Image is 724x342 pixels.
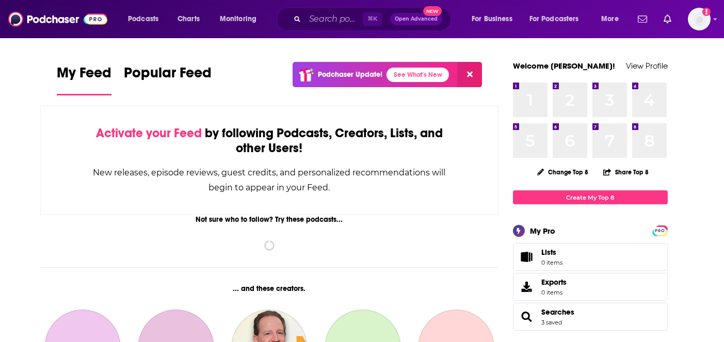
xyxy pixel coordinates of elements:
[517,310,537,324] a: Searches
[603,162,649,182] button: Share Top 8
[96,125,202,141] span: Activate your Feed
[513,243,668,271] a: Lists
[688,8,711,30] button: Show profile menu
[531,166,595,178] button: Change Top 8
[121,11,172,27] button: open menu
[654,226,666,234] a: PRO
[305,11,363,27] input: Search podcasts, credits, & more...
[128,12,158,26] span: Podcasts
[8,9,107,29] img: Podchaser - Follow, Share and Rate Podcasts
[541,248,562,257] span: Lists
[688,8,711,30] span: Logged in as christina_epic
[220,12,256,26] span: Monitoring
[92,165,447,195] div: New releases, episode reviews, guest credits, and personalized recommendations will begin to appe...
[178,12,200,26] span: Charts
[523,11,594,27] button: open menu
[363,12,382,26] span: ⌘ K
[541,259,562,266] span: 0 items
[57,64,111,88] span: My Feed
[395,17,438,22] span: Open Advanced
[626,61,668,71] a: View Profile
[124,64,212,95] a: Popular Feed
[513,303,668,331] span: Searches
[688,8,711,30] img: User Profile
[124,64,212,88] span: Popular Feed
[513,61,615,71] a: Welcome [PERSON_NAME]!
[541,248,556,257] span: Lists
[529,12,579,26] span: For Podcasters
[517,280,537,294] span: Exports
[517,250,537,264] span: Lists
[541,278,567,287] span: Exports
[464,11,525,27] button: open menu
[171,11,206,27] a: Charts
[390,13,442,25] button: Open AdvancedNew
[654,227,666,235] span: PRO
[423,6,442,16] span: New
[57,64,111,95] a: My Feed
[541,319,562,326] a: 3 saved
[387,68,449,82] a: See What's New
[513,273,668,301] a: Exports
[601,12,619,26] span: More
[634,10,651,28] a: Show notifications dropdown
[594,11,632,27] button: open menu
[40,284,499,293] div: ... and these creators.
[318,70,382,79] p: Podchaser Update!
[541,289,567,296] span: 0 items
[702,8,711,16] svg: Add a profile image
[286,7,461,31] div: Search podcasts, credits, & more...
[659,10,675,28] a: Show notifications dropdown
[472,12,512,26] span: For Business
[530,226,555,236] div: My Pro
[92,126,447,156] div: by following Podcasts, Creators, Lists, and other Users!
[513,190,668,204] a: Create My Top 8
[40,215,499,224] div: Not sure who to follow? Try these podcasts...
[213,11,270,27] button: open menu
[541,307,574,317] a: Searches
